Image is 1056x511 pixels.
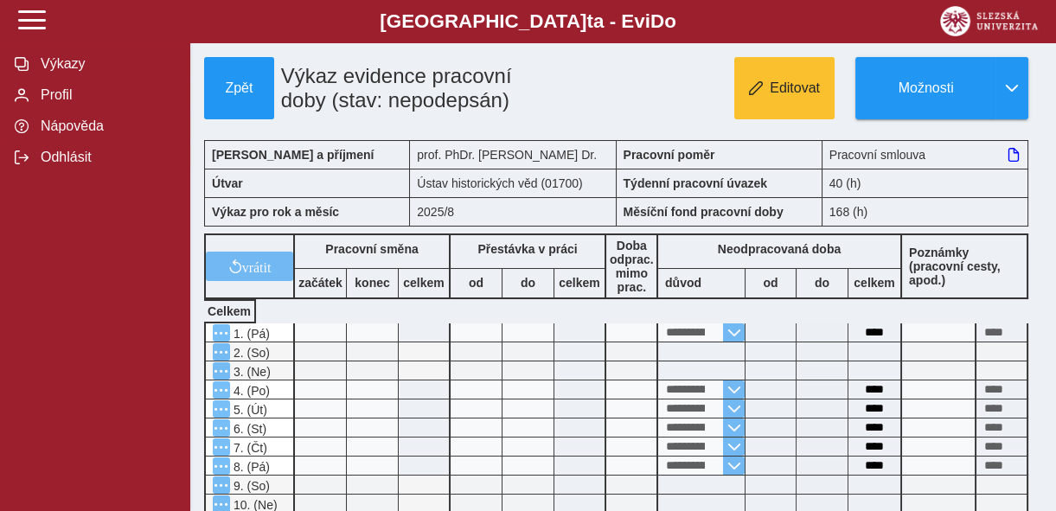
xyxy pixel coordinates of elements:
[870,80,982,96] span: Možnosti
[718,242,841,256] b: Neodpracovaná doba
[586,10,592,32] span: t
[325,242,418,256] b: Pracovní směna
[212,205,339,219] b: Výkaz pro rok a měsíc
[624,205,784,219] b: Měsíční fond pracovní doby
[650,10,664,32] span: D
[848,276,900,290] b: celkem
[410,197,616,227] div: 2025/8
[213,324,230,342] button: Menu
[230,460,270,474] span: 8. (Pá)
[822,197,1028,227] div: 168 (h)
[274,57,554,119] h1: Výkaz evidence pracovní doby (stav: nepodepsán)
[502,276,554,290] b: do
[212,80,266,96] span: Zpět
[610,239,654,294] b: Doba odprac. mimo prac.
[213,457,230,475] button: Menu
[230,441,267,455] span: 7. (Čt)
[52,10,1004,33] b: [GEOGRAPHIC_DATA] a - Evi
[410,140,616,169] div: prof. PhDr. [PERSON_NAME] Dr.
[213,400,230,418] button: Menu
[230,479,270,493] span: 9. (So)
[230,346,270,360] span: 2. (So)
[213,381,230,399] button: Menu
[734,57,835,119] button: Editovat
[230,384,270,398] span: 4. (Po)
[35,56,176,72] span: Výkazy
[204,57,274,119] button: Zpět
[208,304,251,318] b: Celkem
[213,438,230,456] button: Menu
[213,343,230,361] button: Menu
[242,259,272,273] span: vrátit
[399,276,449,290] b: celkem
[213,476,230,494] button: Menu
[230,365,271,379] span: 3. (Ne)
[213,419,230,437] button: Menu
[624,176,768,190] b: Týdenní pracovní úvazek
[822,169,1028,197] div: 40 (h)
[230,422,266,436] span: 6. (St)
[822,140,1028,169] div: Pracovní smlouva
[554,276,605,290] b: celkem
[855,57,995,119] button: Možnosti
[35,118,176,134] span: Nápověda
[664,10,676,32] span: o
[624,148,715,162] b: Pracovní poměr
[206,252,293,281] button: vrátit
[230,327,270,341] span: 1. (Pá)
[665,276,701,290] b: důvod
[295,276,346,290] b: začátek
[35,87,176,103] span: Profil
[410,169,616,197] div: Ústav historických věd (01700)
[230,403,267,417] span: 5. (Út)
[746,276,796,290] b: od
[770,80,820,96] span: Editovat
[902,246,1027,287] b: Poznámky (pracovní cesty, apod.)
[212,176,243,190] b: Útvar
[212,148,374,162] b: [PERSON_NAME] a příjmení
[477,242,577,256] b: Přestávka v práci
[213,362,230,380] button: Menu
[451,276,502,290] b: od
[940,6,1038,36] img: logo_web_su.png
[797,276,848,290] b: do
[35,150,176,165] span: Odhlásit
[347,276,398,290] b: konec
